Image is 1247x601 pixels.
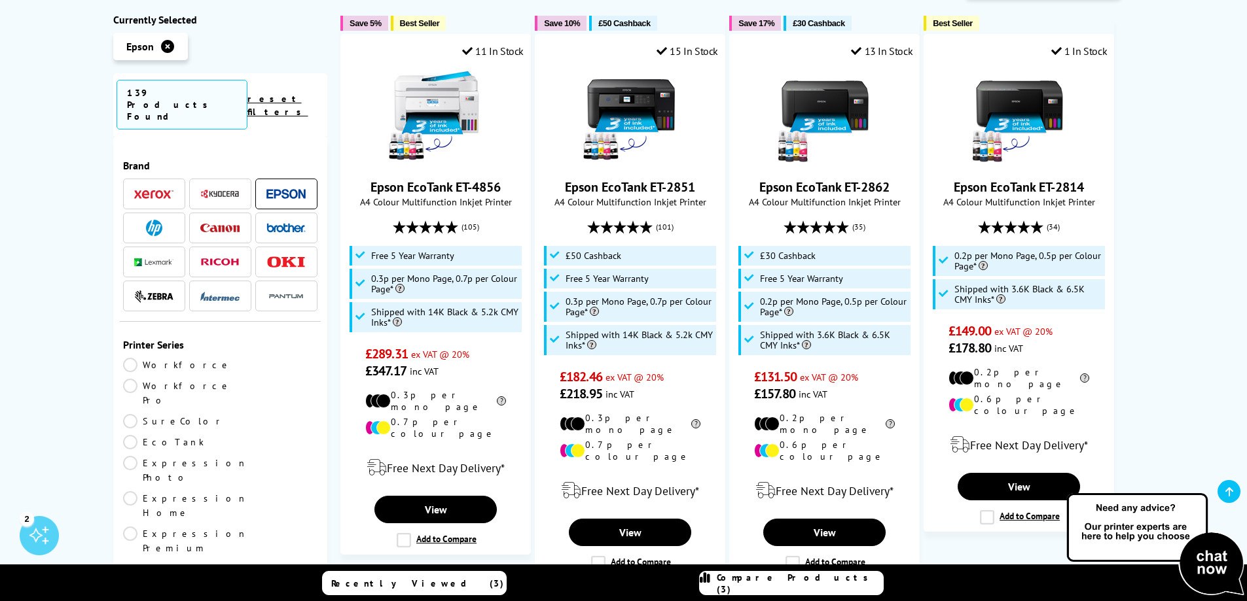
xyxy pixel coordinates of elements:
a: View [763,519,885,546]
div: 15 In Stock [657,44,718,58]
img: Zebra [134,290,173,303]
a: Workforce [123,358,232,372]
li: 0.2p per mono page [754,412,895,436]
a: Epson EcoTank ET-4856 [387,155,485,168]
a: Intermec [200,288,240,304]
span: inc VAT [799,388,827,400]
a: Compare Products (3) [699,571,884,595]
a: EcoTank [123,435,221,449]
span: Save 17% [738,18,774,28]
a: Brother [266,220,306,236]
span: £218.95 [560,385,602,402]
span: A4 Colour Multifunction Inkjet Printer [542,196,718,208]
a: Kyocera [200,186,240,202]
div: Currently Selected [113,13,328,26]
span: £178.80 [949,339,991,356]
span: 0.2p per Mono Page, 0.5p per Colour Page* [760,296,908,317]
a: Epson EcoTank ET-2862 [776,155,874,168]
img: Ricoh [200,258,240,266]
li: 0.7p per colour page [560,439,700,462]
li: 0.6p per colour page [754,439,895,462]
img: Open Live Chat window [1064,491,1247,598]
a: Zebra [134,288,173,304]
a: Recently Viewed (3) [322,571,507,595]
img: Pantum [266,288,306,304]
a: Lexmark [134,254,173,270]
span: £157.80 [754,385,795,402]
span: ex VAT @ 20% [800,371,858,383]
a: Epson EcoTank ET-2862 [759,179,890,196]
span: Best Seller [933,18,973,28]
span: inc VAT [994,342,1023,354]
img: Intermec [200,292,240,301]
span: inc VAT [605,388,634,400]
span: ex VAT @ 20% [994,325,1053,337]
button: Save 10% [535,16,587,31]
span: 0.3p per Mono Page, 0.7p per Colour Page* [566,296,714,317]
div: 2 [20,511,34,526]
span: £50 Cashback [598,18,650,28]
a: View [374,496,496,523]
span: Shipped with 14K Black & 5.2k CMY Inks* [371,307,519,328]
span: Free 5 Year Warranty [566,273,649,284]
span: Shipped with 14K Black & 5.2k CMY Inks* [566,330,714,351]
img: Epson EcoTank ET-4856 [387,67,485,165]
label: Add to Compare [591,556,671,570]
div: 13 In Stock [851,44,913,58]
span: Recently Viewed (3) [331,577,504,589]
a: Expression Photo [123,456,247,485]
a: Workforce Pro [123,379,232,407]
a: Canon [200,220,240,236]
span: Save 5% [350,18,381,28]
a: Epson [266,186,306,202]
span: Brand [123,159,318,172]
li: 0.3p per mono page [365,389,506,413]
img: Epson EcoTank ET-2814 [970,67,1068,165]
img: Epson EcoTank ET-2862 [776,67,874,165]
span: 0.3p per Mono Page, 0.7p per Colour Page* [371,273,519,294]
span: £131.50 [754,368,797,385]
span: £182.46 [560,368,602,385]
button: Best Seller [391,16,446,31]
img: Canon [200,224,240,232]
label: Add to Compare [980,510,1060,524]
img: OKI [266,256,306,267]
label: Add to Compare [786,556,865,570]
label: Add to Compare [397,533,477,547]
a: Pantum [266,288,306,304]
span: inc VAT [410,365,439,377]
li: 0.2p per mono page [949,366,1089,390]
img: Xerox [134,190,173,199]
div: modal_delivery [348,449,524,486]
span: Shipped with 3.6K Black & 6.5K CMY Inks* [760,330,908,351]
a: Ricoh [200,254,240,270]
img: Brother [266,223,306,232]
span: £347.17 [365,362,407,379]
img: HP [146,220,162,236]
div: modal_delivery [931,426,1107,463]
span: Compare Products (3) [717,572,883,595]
span: Save 10% [544,18,580,28]
a: Expression Premium [123,526,247,555]
span: (35) [852,215,865,239]
span: Epson [126,40,154,53]
a: Expression Home [123,491,247,520]
span: £289.31 [365,345,408,362]
a: HP [134,220,173,236]
img: Kyocera [200,189,240,199]
span: Printer Series [123,338,318,351]
a: Epson EcoTank ET-2851 [565,179,695,196]
a: View [958,473,1079,500]
span: A4 Colour Multifunction Inkjet Printer [931,196,1107,208]
img: Epson [266,189,306,199]
span: £30 Cashback [760,250,816,261]
button: Save 17% [729,16,781,31]
button: £30 Cashback [784,16,851,31]
a: Epson EcoTank ET-4856 [370,179,501,196]
div: modal_delivery [736,472,913,509]
span: £50 Cashback [566,250,621,261]
img: Epson EcoTank ET-2851 [581,67,679,165]
a: Xerox [134,186,173,202]
button: £50 Cashback [589,16,657,31]
span: (105) [461,215,479,239]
